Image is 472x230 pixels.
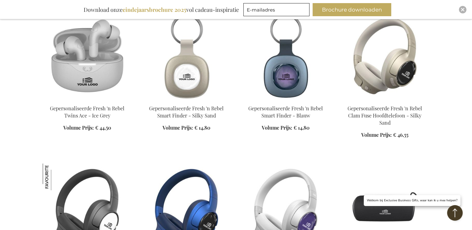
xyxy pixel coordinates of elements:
[313,3,391,16] button: Brochure downloaden
[241,97,330,103] a: Personalised Fresh 'n Rebel Smart Finder - Dive Blue
[142,12,231,99] img: Personalised Fresh 'n Rebel Smart Finder - Silky Sand
[241,12,330,99] img: Personalised Fresh 'n Rebel Smart Finder - Dive Blue
[262,124,309,131] a: Volume Prijs: € 14,80
[340,97,430,103] a: Personalised Fresh 'n Rebel Clam Fuse Headphone - Silky Sand
[123,6,186,13] b: eindejaarsbrochure 2025
[262,124,292,131] span: Volume Prijs:
[43,97,132,103] a: Personalised Fresh 'n Rebel Twins Ace - Ice Grey
[163,124,210,131] a: Volume Prijs: € 14,80
[243,3,309,16] input: E-mailadres
[63,124,94,131] span: Volume Prijs:
[142,97,231,103] a: Personalised Fresh 'n Rebel Smart Finder - Silky Sand
[348,105,422,126] a: Gepersonaliseerde Fresh 'n Rebel Clam Fuse Hoofdtelefoon - Silky Sand
[340,12,430,99] img: Personalised Fresh 'n Rebel Clam Fuse Headphone - Silky Sand
[149,105,224,118] a: Gepersonaliseerde Fresh 'n Rebel Smart Finder - Silky Sand
[194,124,210,131] span: € 14,80
[63,124,111,131] a: Volume Prijs: € 44,50
[81,3,242,16] div: Download onze vol cadeau-inspiratie
[43,163,70,190] img: Gepersonaliseerde Fresh 'n Rebel Clam Fuse Hoofdtelefoon - Stormgrijs
[459,6,466,13] div: Close
[50,105,124,118] a: Gepersonaliseerde Fresh 'n Rebel Twins Ace - Ice Grey
[248,105,323,118] a: Gepersonaliseerde Fresh 'n Rebel Smart Finder - Blauw
[95,124,111,131] span: € 44,50
[461,8,465,12] img: Close
[43,12,132,99] img: Personalised Fresh 'n Rebel Twins Ace - Ice Grey
[361,131,392,138] span: Volume Prijs:
[163,124,193,131] span: Volume Prijs:
[361,131,408,138] a: Volume Prijs: € 46,55
[393,131,408,138] span: € 46,55
[294,124,309,131] span: € 14,80
[243,3,311,18] form: marketing offers and promotions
